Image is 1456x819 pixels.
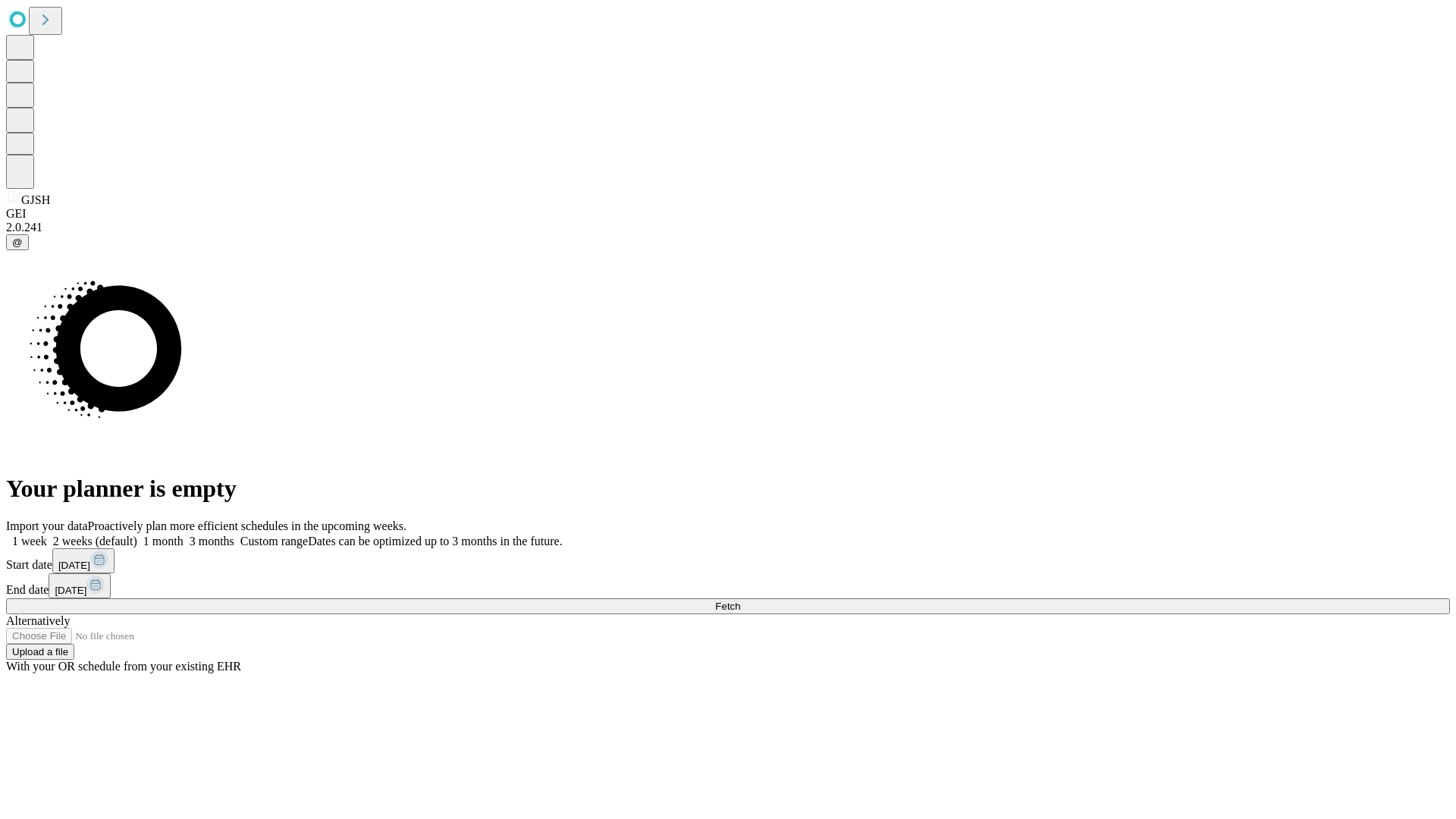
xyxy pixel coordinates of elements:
span: 2 weeks (default) [53,535,137,548]
span: With your OR schedule from your existing EHR [6,660,241,673]
span: [DATE] [58,560,90,571]
span: @ [12,237,23,248]
div: End date [6,573,1450,598]
button: Upload a file [6,644,74,660]
button: @ [6,234,29,250]
span: 1 week [12,535,47,548]
span: Proactively plan more efficient schedules in the upcoming weeks. [88,519,406,532]
span: [DATE] [55,585,86,596]
span: GJSH [21,193,50,206]
span: Fetch [715,601,740,612]
span: Import your data [6,519,88,532]
button: Fetch [6,598,1450,614]
div: GEI [6,207,1450,221]
span: 3 months [190,535,234,548]
button: [DATE] [49,573,111,598]
div: 2.0.241 [6,221,1450,234]
div: Start date [6,548,1450,573]
span: 1 month [143,535,184,548]
span: Custom range [240,535,308,548]
button: [DATE] [52,548,115,573]
span: Dates can be optimized up to 3 months in the future. [308,535,562,548]
h1: Your planner is empty [6,475,1450,503]
span: Alternatively [6,614,70,627]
